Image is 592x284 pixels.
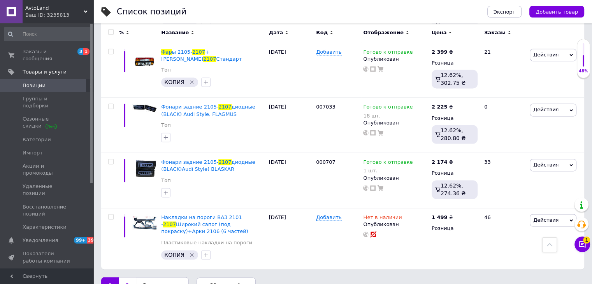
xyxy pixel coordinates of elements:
span: Сезонные скидки [23,116,72,130]
span: 2107 [163,221,176,227]
a: Фары 2105-2107+[PERSON_NAME]2107Стандарт [161,49,242,62]
div: 48% [577,68,590,74]
span: Добавить [316,49,341,55]
div: [DATE] [267,98,314,153]
button: Чат с покупателем1 [574,237,590,252]
div: Опубликован [363,221,427,228]
div: 21 [480,42,528,98]
span: Нет в наличии [363,214,402,223]
div: ₴ [432,49,453,56]
a: Топ [161,122,170,129]
a: Фонари задние 2105-2107диодные (BLACK) Audi Style, FLAGMUS [161,104,255,117]
span: Импорт [23,149,43,156]
span: Группы и подборки [23,95,72,109]
span: % [119,29,124,36]
span: Акции и промокоды [23,163,72,177]
button: Добавить товар [529,6,584,18]
div: Розница [432,170,478,177]
div: Розница [432,60,478,67]
span: Действия [533,52,559,58]
div: ₴ [432,159,453,166]
span: 12.62%, 280.80 ₴ [441,127,466,141]
span: Действия [533,162,559,168]
b: 2 225 [432,104,448,110]
span: AvtoLand [25,5,84,12]
img: Фонари задние 2105-2107 диодные (BLACK) Audi Style, FLAGMUS [132,103,157,112]
span: Готово к отправке [363,49,413,57]
span: Характеристики [23,224,67,231]
span: Действия [533,217,559,223]
span: 007033 [316,104,336,110]
a: Пластиковые накладки на пороги [161,239,252,246]
span: Категории [23,136,51,143]
span: диодные (BLACK)Audi Style) BLASKAR [161,159,255,172]
span: Показатели работы компании [23,250,72,264]
span: Добавить товар [536,9,578,15]
span: Заказы [484,29,506,36]
span: диодные (BLACK) Audi Style, FLAGMUS [161,104,255,117]
span: 3 [77,48,84,55]
input: Поиск [4,27,92,41]
img: Фонари задние 2105-2107 диодные (BLACK)Audi Style) BLASKAR [132,159,157,177]
span: Уведомления [23,237,58,244]
div: 0 [480,98,528,153]
div: Опубликован [363,56,427,63]
span: Позиции [23,82,46,89]
a: Фонари задние 2105-2107диодные (BLACK)Audi Style) BLASKAR [161,159,255,172]
div: [DATE] [267,153,314,208]
div: 33 [480,153,528,208]
a: Накладки на пороги ВАЗ 2101 -2107Широкий сапог (под покраску)+Арки 2106 (6 частей) [161,214,248,234]
div: Опубликован [363,119,427,126]
div: 46 [480,208,528,269]
div: ₴ [432,103,453,110]
span: 39 [87,237,96,244]
span: Действия [533,107,559,112]
svg: Удалить метку [189,79,195,85]
span: Фонари задние 2105- [161,104,218,110]
span: 1 [583,235,590,242]
span: Заказы и сообщения [23,48,72,62]
span: Отображение [363,29,403,36]
div: Розница [432,225,478,232]
span: 2107 [218,159,231,165]
svg: Удалить метку [189,252,195,258]
img: Фары 2105-2107+Фонари Задние 2107 Стандарт [132,49,157,74]
div: Розница [432,115,478,122]
span: КОПИЯ [164,252,184,258]
span: КОПИЯ [164,79,184,85]
button: Экспорт [487,6,522,18]
div: Ваш ID: 3235813 [25,12,93,19]
span: 99+ [74,237,87,244]
div: Опубликован [363,175,427,182]
span: Готово к отправке [363,159,413,167]
span: Фар [161,49,172,55]
div: Список позиций [117,8,186,16]
span: Стандарт [216,56,242,62]
img: Накладки на пороги ВАЗ 2101 - 2107 Широкий сапог (под покраску)+Арки 2106 (6 частей) [132,214,157,230]
a: Топ [161,177,170,184]
span: ы 2105- [172,49,192,55]
div: 1 шт. [363,168,413,174]
span: Фонари задние 2105- [161,159,218,165]
div: 18 шт. [363,113,413,119]
a: Топ [161,67,170,74]
div: [DATE] [267,42,314,98]
span: Экспорт [494,9,515,15]
span: Накладки на пороги ВАЗ 2101 - [161,214,242,227]
span: Добавить [316,214,341,221]
span: Готово к отправке [363,104,413,112]
span: Удаленные позиции [23,183,72,197]
div: [DATE] [267,208,314,269]
span: +[PERSON_NAME] [161,49,209,62]
span: 2107 [192,49,205,55]
span: 2107 [203,56,216,62]
b: 2 174 [432,159,448,165]
span: Код [316,29,328,36]
span: Восстановление позиций [23,203,72,217]
span: Название [161,29,189,36]
span: Товары и услуги [23,68,67,75]
span: 000707 [316,159,336,165]
div: ₴ [432,214,453,221]
b: 1 499 [432,214,448,220]
span: Дата [269,29,283,36]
